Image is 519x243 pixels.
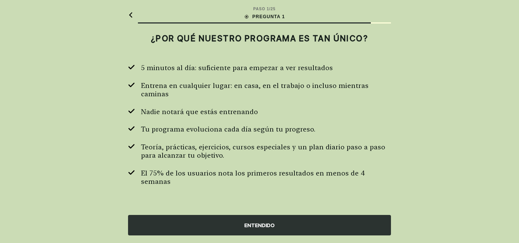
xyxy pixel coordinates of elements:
font: / [269,7,271,11]
font: Nadie notará que estás entrenando [141,108,258,116]
font: PASO [253,7,266,11]
font: ¿POR QUÉ NUESTRO PROGRAMA ES TAN ÚNICO? [151,33,368,43]
font: ENTENDIDO [244,222,275,228]
font: Teoría, prácticas, ejercicios, cursos especiales y un plan diario paso a paso para alcanzar tu ob... [141,143,385,160]
font: Tu programa evoluciona cada día según tu progreso. [141,125,315,133]
font: Entrena en cualquier lugar: en casa, en el trabajo o incluso mientras caminas [141,82,369,98]
font: El 75% de los usuarios nota los primeros resultados en menos de 4 semanas [141,169,365,186]
font: 25 [271,7,275,11]
font: 1 [267,7,269,11]
font: 5 minutos al día: suficiente para empezar a ver resultados [141,64,333,72]
font: PREGUNTA 1 [252,14,285,19]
